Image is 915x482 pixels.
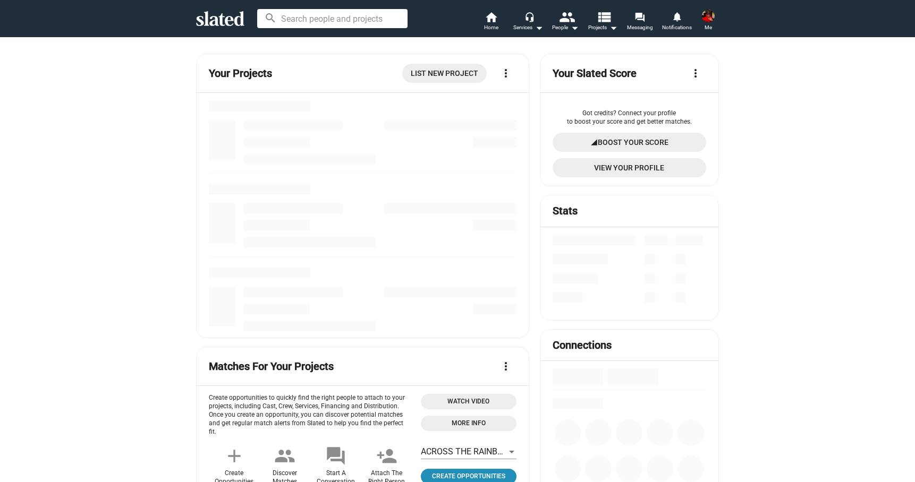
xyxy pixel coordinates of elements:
[588,21,617,34] span: Projects
[547,11,584,34] button: People
[561,158,698,177] span: View Your Profile
[532,21,545,34] mat-icon: arrow_drop_down
[421,394,516,409] button: Open 'Opportunities Intro Video' dialog
[421,416,516,431] a: Open 'More info' dialog with information about Opportunities
[553,158,706,177] a: View Your Profile
[584,11,621,34] button: Projects
[224,445,245,467] mat-icon: add
[568,21,581,34] mat-icon: arrow_drop_down
[499,67,512,80] mat-icon: more_vert
[484,21,498,34] span: Home
[485,11,497,23] mat-icon: home
[274,445,295,467] mat-icon: people
[425,471,512,482] span: Create Opportunities
[209,359,334,374] mat-card-title: Matches For Your Projects
[672,11,682,21] mat-icon: notifications
[427,418,510,429] span: More Info
[553,66,637,81] mat-card-title: Your Slated Score
[596,9,612,24] mat-icon: view_list
[421,446,615,457] span: ACROSS THE RAINBOW BRIDGE: A DOGUMENTARY
[402,64,487,83] a: List New Project
[590,133,598,152] mat-icon: signal_cellular_4_bar
[696,7,721,35] button: Franco PuliceMe
[472,11,510,34] a: Home
[553,204,578,218] mat-card-title: Stats
[552,21,579,34] div: People
[553,133,706,152] a: Boost Your Score
[627,21,653,34] span: Messaging
[553,109,706,126] div: Got credits? Connect your profile to boost your score and get better matches.
[427,396,510,407] span: Watch Video
[553,338,612,352] mat-card-title: Connections
[209,394,412,436] p: Create opportunities to quickly find the right people to attach to your projects, including Cast,...
[513,21,543,34] div: Services
[634,12,645,22] mat-icon: forum
[325,445,346,467] mat-icon: forum
[524,12,534,21] mat-icon: headset_mic
[621,11,658,34] a: Messaging
[257,9,408,28] input: Search people and projects
[662,21,692,34] span: Notifications
[499,360,512,373] mat-icon: more_vert
[705,21,712,34] span: Me
[598,133,668,152] span: Boost Your Score
[559,9,574,24] mat-icon: people
[658,11,696,34] a: Notifications
[376,445,397,467] mat-icon: person_add
[689,67,702,80] mat-icon: more_vert
[607,21,620,34] mat-icon: arrow_drop_down
[702,10,715,22] img: Franco Pulice
[411,64,478,83] span: List New Project
[510,11,547,34] button: Services
[209,66,272,81] mat-card-title: Your Projects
